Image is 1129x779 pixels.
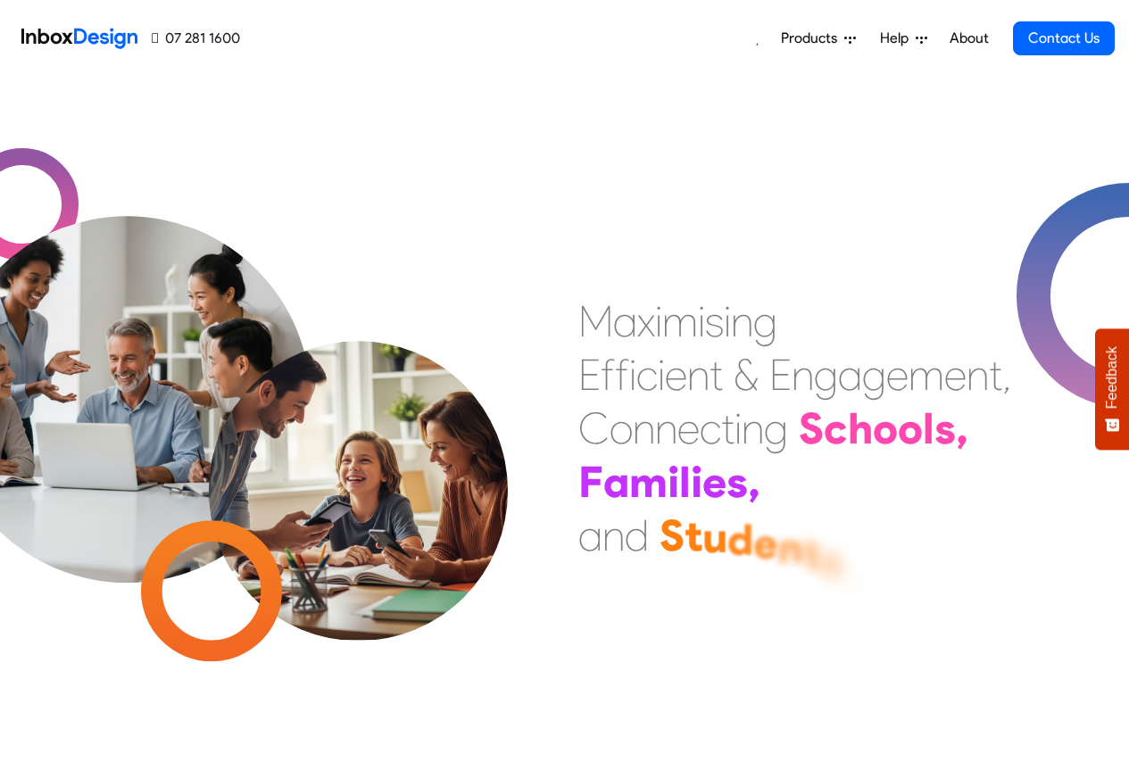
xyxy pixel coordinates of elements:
a: 07 281 1600 [152,28,240,49]
div: f [615,348,629,402]
div: c [636,348,658,402]
div: C [578,402,610,455]
div: i [698,294,705,348]
div: a [578,509,602,562]
div: i [724,294,731,348]
div: & [734,348,759,402]
div: m [629,455,668,509]
div: n [742,402,764,455]
div: M [578,294,613,348]
a: About [944,21,993,56]
div: s [820,533,842,586]
div: s [705,294,724,348]
div: l [679,455,691,509]
div: e [944,348,967,402]
div: c [700,402,721,455]
div: S [660,509,685,562]
div: n [731,294,753,348]
a: Contact Us [1013,21,1115,55]
div: i [668,455,679,509]
div: e [677,402,700,455]
a: Help [873,21,934,56]
div: t [802,526,820,580]
div: F [578,455,603,509]
div: o [873,402,898,455]
div: t [989,348,1002,402]
div: e [886,348,909,402]
div: e [702,455,726,509]
div: S [799,402,824,455]
div: o [898,402,923,455]
a: Products [774,21,863,56]
img: parents_with_child.png [171,267,545,641]
div: i [735,402,742,455]
span: Feedback [1104,346,1120,409]
div: e [665,348,687,402]
div: n [967,348,989,402]
div: Maximising Efficient & Engagement, Connecting Schools, Families, and Students. [578,294,1011,562]
div: E [578,348,601,402]
div: E [769,348,792,402]
div: i [658,348,665,402]
div: , [1002,348,1011,402]
div: , [956,402,968,455]
div: c [824,402,848,455]
div: , [748,455,760,509]
div: u [702,510,727,564]
div: l [923,402,934,455]
div: s [934,402,956,455]
div: n [777,521,802,575]
div: d [625,509,649,562]
div: g [862,348,886,402]
div: a [603,455,629,509]
div: g [753,294,777,348]
div: d [727,513,753,567]
div: o [610,402,633,455]
div: m [909,348,944,402]
div: h [848,402,873,455]
div: n [687,348,710,402]
div: n [655,402,677,455]
div: x [637,294,655,348]
div: m [662,294,698,348]
div: i [655,294,662,348]
div: a [613,294,637,348]
div: n [602,509,625,562]
div: g [814,348,838,402]
div: . [842,541,854,594]
div: s [726,455,748,509]
div: t [721,402,735,455]
span: Help [880,28,916,49]
div: g [764,402,788,455]
div: e [753,516,777,569]
div: n [633,402,655,455]
div: t [710,348,723,402]
div: n [792,348,814,402]
div: i [629,348,636,402]
span: Products [781,28,844,49]
div: f [601,348,615,402]
button: Feedback - Show survey [1095,328,1129,450]
div: i [691,455,702,509]
div: a [838,348,862,402]
div: t [685,509,702,562]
